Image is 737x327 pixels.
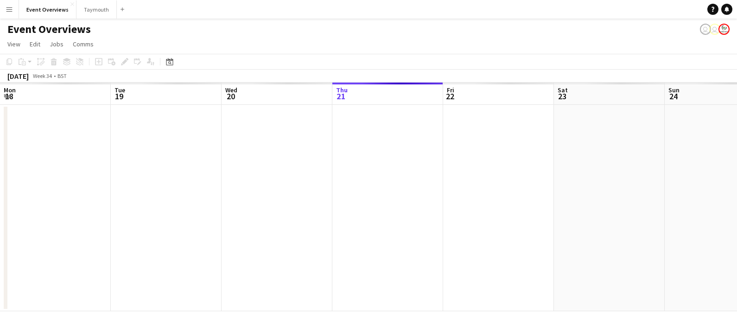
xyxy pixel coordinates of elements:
span: 21 [335,91,348,102]
a: Edit [26,38,44,50]
span: 18 [2,91,16,102]
span: Wed [225,86,237,94]
app-user-avatar: Operations Manager [718,24,730,35]
span: Sat [558,86,568,94]
a: Comms [69,38,97,50]
app-user-avatar: Operations Team [709,24,720,35]
div: BST [57,72,67,79]
span: Week 34 [31,72,54,79]
span: Jobs [50,40,64,48]
div: [DATE] [7,71,29,81]
span: Comms [73,40,94,48]
span: 19 [113,91,125,102]
span: Fri [447,86,454,94]
span: 24 [667,91,680,102]
span: Thu [336,86,348,94]
a: Jobs [46,38,67,50]
span: 22 [445,91,454,102]
h1: Event Overviews [7,22,91,36]
app-user-avatar: Jackie Tolland [700,24,711,35]
span: View [7,40,20,48]
span: Mon [4,86,16,94]
span: Edit [30,40,40,48]
span: 23 [556,91,568,102]
span: 20 [224,91,237,102]
button: Taymouth [76,0,117,19]
span: Sun [668,86,680,94]
button: Event Overviews [19,0,76,19]
span: Tue [114,86,125,94]
a: View [4,38,24,50]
